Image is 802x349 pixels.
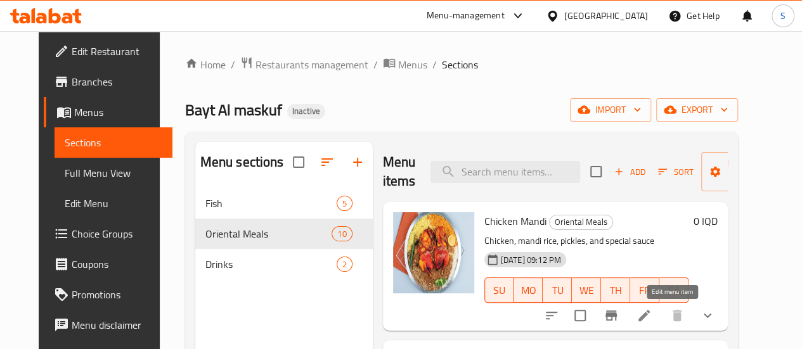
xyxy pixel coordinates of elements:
div: Menu-management [427,8,505,23]
span: Restaurants management [255,57,368,72]
button: sort-choices [536,300,567,331]
button: show more [692,300,723,331]
span: FR [635,281,654,300]
h2: Menu sections [200,153,284,172]
button: delete [662,300,692,331]
button: export [656,98,738,122]
a: Branches [44,67,172,97]
span: Sections [442,57,478,72]
div: Oriental Meals [549,215,613,230]
button: Add section [342,147,373,177]
span: Oriental Meals [550,215,612,229]
span: Menus [74,105,162,120]
span: Oriental Meals [205,226,332,241]
button: TH [601,277,630,303]
span: Add item [609,162,650,182]
span: 10 [332,228,351,240]
span: Add [612,165,647,179]
div: Inactive [287,104,325,119]
span: SA [664,281,683,300]
a: Menu disclaimer [44,310,172,340]
svg: Show Choices [700,308,715,323]
button: SU [484,277,514,303]
div: Drinks2 [195,249,373,279]
span: Sort sections [312,147,342,177]
h2: Menu items [383,153,416,191]
span: Select to update [567,302,593,329]
span: Sections [65,135,162,150]
input: search [430,161,580,183]
span: 2 [337,258,352,270]
button: MO [514,277,543,303]
a: Promotions [44,279,172,310]
div: [GEOGRAPHIC_DATA] [564,9,648,23]
span: [DATE] 09:12 PM [496,254,566,266]
span: Fish [205,196,337,211]
a: Menus [44,97,172,127]
span: Promotions [72,287,162,302]
span: Manage items [711,156,776,187]
span: Coupons [72,257,162,272]
a: Menus [383,56,427,73]
span: Edit Menu [65,196,162,211]
button: Manage items [701,152,786,191]
span: Sort [658,165,693,179]
nav: breadcrumb [185,56,738,73]
span: Edit Restaurant [72,44,162,59]
div: Fish5 [195,188,373,219]
span: export [666,102,728,118]
span: S [780,9,786,23]
span: WE [577,281,596,300]
div: Oriental Meals10 [195,219,373,249]
li: / [373,57,378,72]
button: TU [543,277,572,303]
p: Chicken, mandi rice, pickles, and special sauce [484,233,689,249]
span: import [580,102,641,118]
span: TU [548,281,567,300]
a: Choice Groups [44,219,172,249]
span: SU [490,281,509,300]
div: items [337,257,352,272]
span: Inactive [287,106,325,117]
li: / [231,57,235,72]
span: TH [606,281,625,300]
a: Restaurants management [240,56,368,73]
button: Add [609,162,650,182]
span: Menus [398,57,427,72]
a: Sections [55,127,172,158]
a: Edit Menu [55,188,172,219]
button: Sort [655,162,696,182]
span: Bayt Al maskuf [185,96,282,124]
a: Coupons [44,249,172,279]
button: import [570,98,651,122]
li: / [432,57,437,72]
nav: Menu sections [195,183,373,284]
button: FR [630,277,659,303]
span: 5 [337,198,352,210]
button: WE [572,277,601,303]
span: Select all sections [285,149,312,175]
a: Full Menu View [55,158,172,188]
img: Chicken Mandi [393,212,474,293]
button: Branch-specific-item [596,300,626,331]
span: Full Menu View [65,165,162,181]
span: Sort items [650,162,701,182]
span: MO [519,281,538,300]
span: Branches [72,74,162,89]
div: items [337,196,352,211]
div: items [332,226,352,241]
span: Chicken Mandi [484,212,547,231]
span: Choice Groups [72,226,162,241]
button: SA [659,277,689,303]
h6: 0 IQD [694,212,718,230]
span: Drinks [205,257,337,272]
span: Menu disclaimer [72,317,162,333]
a: Home [185,57,226,72]
a: Edit Restaurant [44,36,172,67]
span: Select section [583,158,609,185]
